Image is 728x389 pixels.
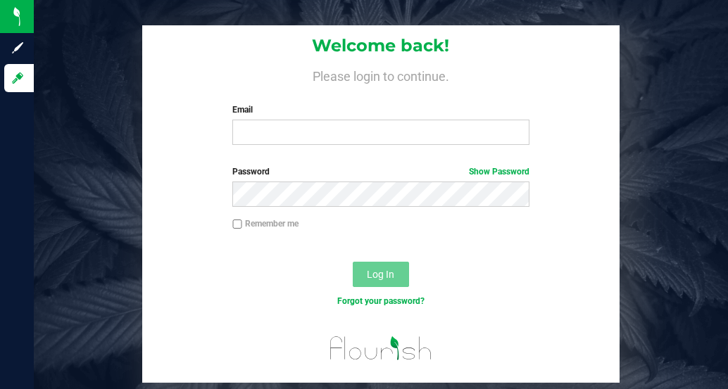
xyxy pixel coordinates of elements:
[337,296,425,306] a: Forgot your password?
[11,41,25,55] inline-svg: Sign up
[142,67,619,84] h4: Please login to continue.
[367,269,394,280] span: Log In
[232,217,299,230] label: Remember me
[232,219,242,229] input: Remember me
[232,167,270,177] span: Password
[142,37,619,55] h1: Welcome back!
[232,103,529,116] label: Email
[321,323,440,374] img: flourish_logo.svg
[353,262,409,287] button: Log In
[11,71,25,85] inline-svg: Log in
[469,167,529,177] a: Show Password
